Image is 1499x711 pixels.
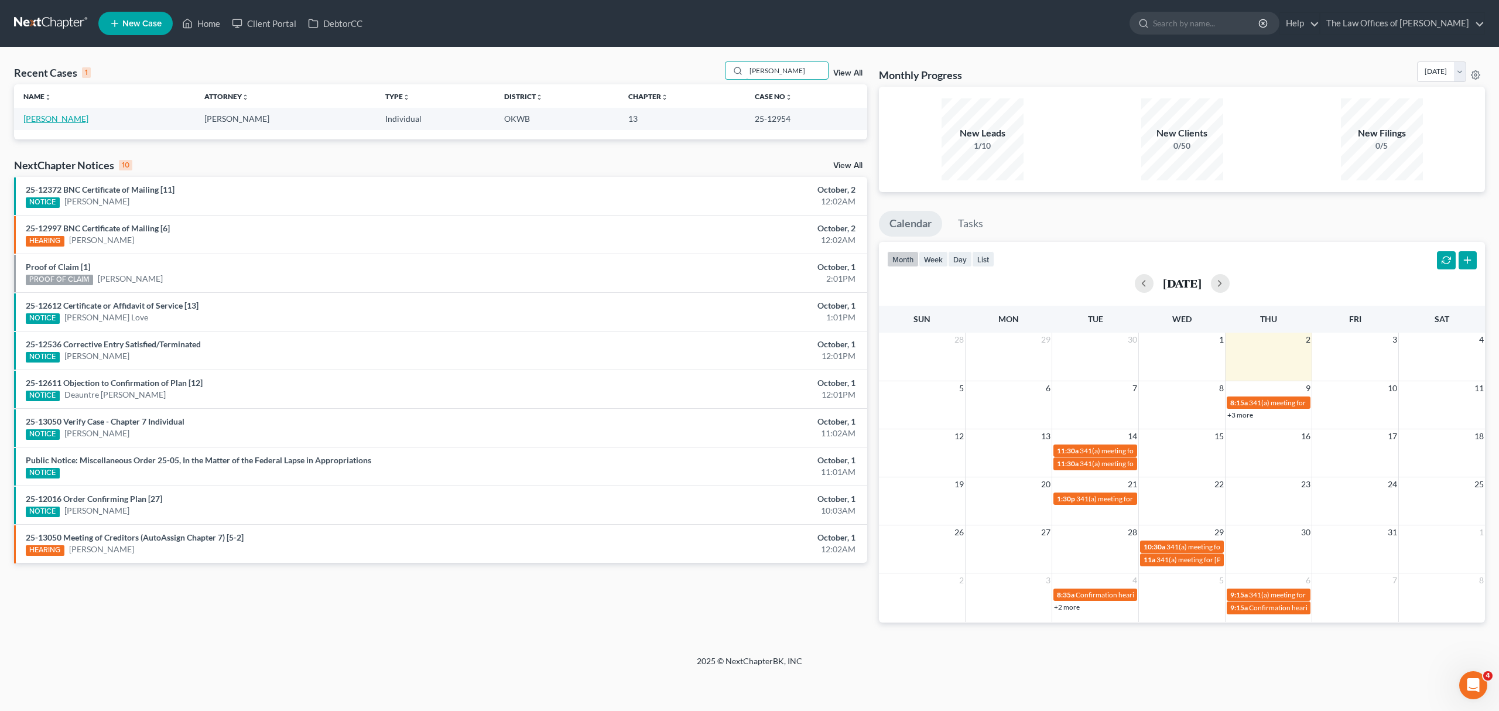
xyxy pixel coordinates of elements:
span: 14 [1127,429,1138,443]
a: 25-13050 Meeting of Creditors (AutoAssign Chapter 7) [5-2] [26,532,244,542]
a: Public Notice: Miscellaneous Order 25-05, In the Matter of the Federal Lapse in Appropriations [26,455,371,465]
a: Typeunfold_more [385,92,410,101]
span: 21 [1127,477,1138,491]
span: 29 [1213,525,1225,539]
span: 1 [1218,333,1225,347]
span: 31 [1387,525,1398,539]
div: October, 2 [587,184,855,196]
span: 29 [1040,333,1052,347]
span: Wed [1172,314,1192,324]
td: Individual [376,108,495,129]
div: NOTICE [26,429,60,440]
span: 26 [953,525,965,539]
div: NOTICE [26,197,60,208]
a: [PERSON_NAME] [64,505,129,517]
button: list [972,251,994,267]
span: 341(a) meeting for [PERSON_NAME] [1080,459,1193,468]
a: Chapterunfold_more [628,92,668,101]
a: +3 more [1227,411,1253,419]
div: HEARING [26,236,64,247]
div: 10 [119,160,132,170]
a: Case Nounfold_more [755,92,792,101]
div: October, 1 [587,532,855,543]
span: 30 [1127,333,1138,347]
div: New Clients [1141,127,1223,140]
a: [PERSON_NAME] [69,234,134,246]
div: 10:03AM [587,505,855,517]
a: [PERSON_NAME] [23,114,88,124]
div: HEARING [26,545,64,556]
a: Nameunfold_more [23,92,52,101]
span: 9:15a [1230,603,1248,612]
a: [PERSON_NAME] [98,273,163,285]
span: 22 [1213,477,1225,491]
div: 1 [82,67,91,78]
a: 25-12372 BNC Certificate of Mailing [11] [26,184,174,194]
span: 13 [1040,429,1052,443]
div: NOTICE [26,391,60,401]
span: 15 [1213,429,1225,443]
a: Deauntre [PERSON_NAME] [64,389,166,401]
div: NOTICE [26,352,60,363]
span: 10 [1387,381,1398,395]
div: 2:01PM [587,273,855,285]
span: 5 [958,381,965,395]
span: 8:35a [1057,590,1074,599]
a: Districtunfold_more [504,92,543,101]
span: 7 [1131,381,1138,395]
span: Sun [913,314,930,324]
span: 1:30p [1057,494,1075,503]
span: 11:30a [1057,459,1079,468]
i: unfold_more [242,94,249,101]
span: 17 [1387,429,1398,443]
div: 12:02AM [587,234,855,246]
div: October, 1 [587,416,855,428]
div: PROOF OF CLAIM [26,275,93,285]
span: 30 [1300,525,1312,539]
span: 9:15a [1230,590,1248,599]
button: month [887,251,919,267]
div: October, 2 [587,223,855,234]
a: View All [833,69,863,77]
span: 4 [1483,671,1493,681]
a: Calendar [879,211,942,237]
div: 1:01PM [587,312,855,323]
a: Home [176,13,226,34]
button: day [948,251,972,267]
span: 6 [1045,381,1052,395]
a: [PERSON_NAME] [64,428,129,439]
span: 341(a) meeting for [PERSON_NAME] [1249,590,1362,599]
a: 25-13050 Verify Case - Chapter 7 Individual [26,416,184,426]
span: 341(a) meeting for [PERSON_NAME] [1156,555,1269,564]
span: 8 [1218,381,1225,395]
div: 2025 © NextChapterBK, INC [416,655,1083,676]
span: Tue [1088,314,1103,324]
a: View All [833,162,863,170]
a: 25-12536 Corrective Entry Satisfied/Terminated [26,339,201,349]
div: NOTICE [26,468,60,478]
span: 4 [1478,333,1485,347]
span: 1 [1478,525,1485,539]
h3: Monthly Progress [879,68,962,82]
i: unfold_more [536,94,543,101]
div: New Filings [1341,127,1423,140]
span: 341(a) meeting for [PERSON_NAME] [1076,494,1189,503]
i: unfold_more [45,94,52,101]
div: October, 1 [587,377,855,389]
div: NextChapter Notices [14,158,132,172]
span: 5 [1218,573,1225,587]
span: 7 [1391,573,1398,587]
a: Client Portal [226,13,302,34]
i: unfold_more [661,94,668,101]
span: 24 [1387,477,1398,491]
span: Mon [998,314,1019,324]
div: New Leads [942,127,1024,140]
div: 11:01AM [587,466,855,478]
span: Confirmation hearing for [PERSON_NAME] [1076,590,1209,599]
div: October, 1 [587,493,855,505]
span: 11a [1144,555,1155,564]
button: week [919,251,948,267]
a: [PERSON_NAME] [64,196,129,207]
span: 28 [953,333,965,347]
div: 11:02AM [587,428,855,439]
